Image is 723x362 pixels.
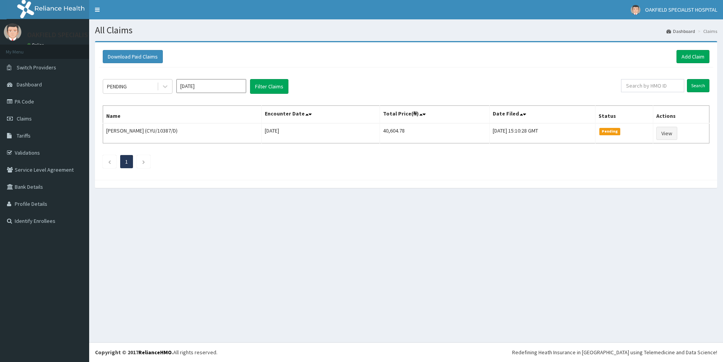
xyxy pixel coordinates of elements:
[666,28,695,34] a: Dashboard
[4,23,21,41] img: User Image
[621,79,684,92] input: Search by HMO ID
[95,25,717,35] h1: All Claims
[653,106,709,124] th: Actions
[631,5,640,15] img: User Image
[250,79,288,94] button: Filter Claims
[89,342,723,362] footer: All rights reserved.
[676,50,709,63] a: Add Claim
[656,127,677,140] a: View
[176,79,246,93] input: Select Month and Year
[103,106,262,124] th: Name
[138,349,172,356] a: RelianceHMO
[17,64,56,71] span: Switch Providers
[595,106,653,124] th: Status
[142,158,145,165] a: Next page
[380,106,490,124] th: Total Price(₦)
[27,31,124,38] p: OAKFIELD SPECIALIST HOSPITAL
[262,123,380,143] td: [DATE]
[490,123,595,143] td: [DATE] 15:10:28 GMT
[103,123,262,143] td: [PERSON_NAME] (CYU/10387/D)
[599,128,621,135] span: Pending
[108,158,111,165] a: Previous page
[696,28,717,34] li: Claims
[107,83,127,90] div: PENDING
[262,106,380,124] th: Encounter Date
[17,81,42,88] span: Dashboard
[95,349,173,356] strong: Copyright © 2017 .
[687,79,709,92] input: Search
[645,6,717,13] span: OAKFIELD SPECIALIST HOSPITAL
[380,123,490,143] td: 40,604.78
[512,348,717,356] div: Redefining Heath Insurance in [GEOGRAPHIC_DATA] using Telemedicine and Data Science!
[17,132,31,139] span: Tariffs
[17,115,32,122] span: Claims
[125,158,128,165] a: Page 1 is your current page
[490,106,595,124] th: Date Filed
[27,42,46,48] a: Online
[103,50,163,63] button: Download Paid Claims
